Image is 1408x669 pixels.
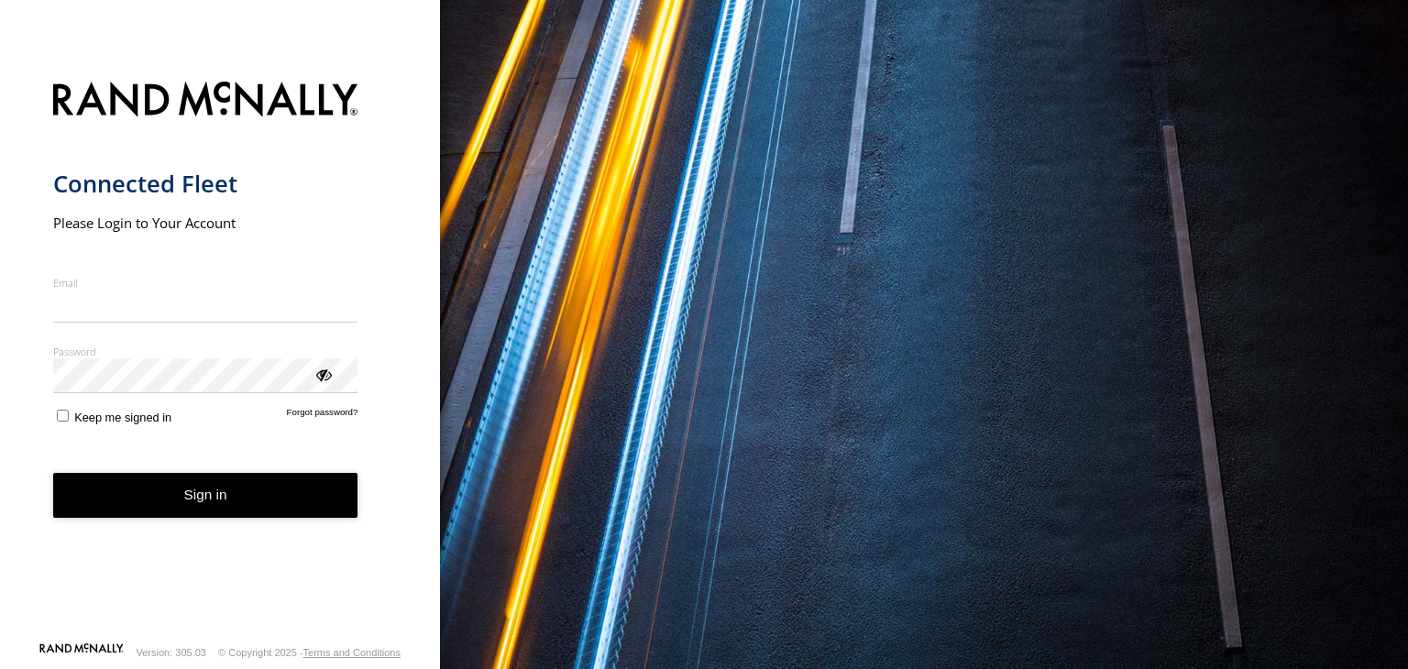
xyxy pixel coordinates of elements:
[53,214,358,232] h2: Please Login to Your Account
[53,473,358,518] button: Sign in
[218,647,401,658] div: © Copyright 2025 -
[53,169,358,199] h1: Connected Fleet
[53,345,358,358] label: Password
[137,647,206,658] div: Version: 305.03
[53,276,358,290] label: Email
[287,407,358,424] a: Forgot password?
[74,411,171,424] span: Keep me signed in
[57,410,69,422] input: Keep me signed in
[53,78,358,125] img: Rand McNally
[313,365,332,383] div: ViewPassword
[39,643,124,662] a: Visit our Website
[53,71,388,642] form: main
[303,647,401,658] a: Terms and Conditions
